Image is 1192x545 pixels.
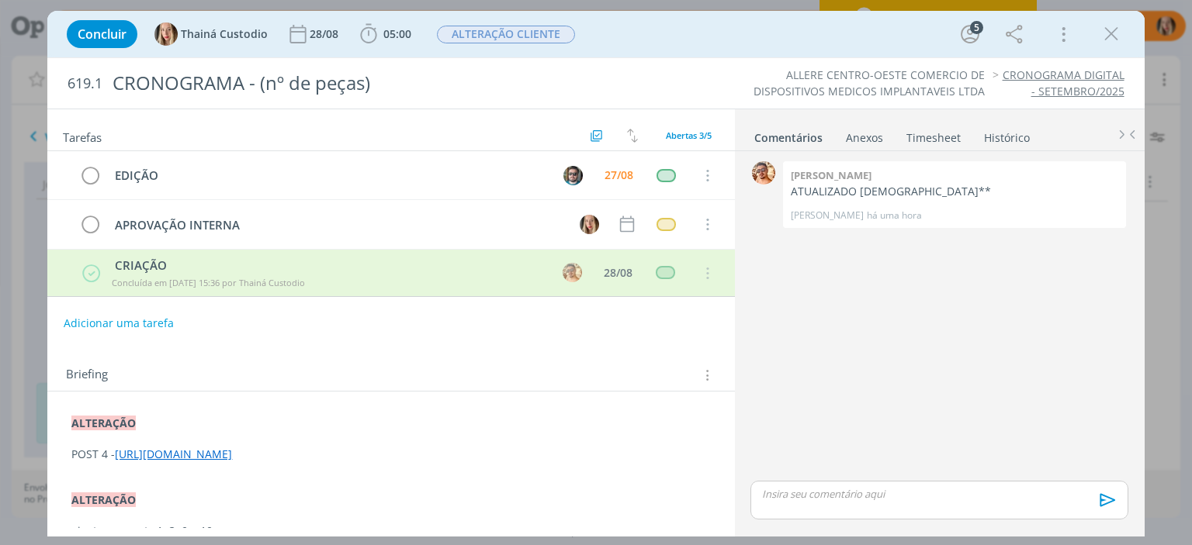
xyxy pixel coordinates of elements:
div: dialog [47,11,1144,536]
button: Adicionar uma tarefa [63,309,175,337]
div: 28/08 [310,29,341,40]
div: 27/08 [605,170,633,181]
span: Concluir [78,28,126,40]
a: Histórico [983,123,1031,146]
div: 28/08 [604,267,632,278]
span: Briefing [66,365,108,385]
div: CRONOGRAMA - (nº de peças) [106,64,677,102]
div: CRIAÇÃO [109,257,549,274]
span: ALTERAÇÃO CLIENTE [437,26,575,43]
a: [URL][DOMAIN_NAME] [115,447,232,461]
div: Anexos [846,130,883,146]
div: 5 [970,21,983,34]
a: CRONOGRAMA DIGITAL - SETEMBRO/2025 [1003,67,1124,98]
span: 619.1 [68,75,102,92]
button: Concluir [67,20,137,48]
img: arrow-down-up.svg [627,129,638,143]
img: R [563,166,583,185]
p: POST 4 - [71,447,710,462]
span: 05:00 [383,26,411,41]
button: 05:00 [356,22,415,47]
p: ATUALIZADO [DEMOGRAPHIC_DATA]** [791,184,1118,199]
button: 5 [958,22,982,47]
span: Thainá Custodio [181,29,268,40]
button: R [562,164,585,187]
button: TThainá Custodio [154,22,268,46]
span: há uma hora [867,209,922,222]
strong: ALTERAÇÃO [71,492,136,507]
p: [PERSON_NAME] [791,209,864,222]
a: Timesheet [906,123,962,146]
img: V [752,161,775,185]
a: ALLERE CENTRO-OESTE COMERCIO DE DISPOSITIVOS MEDICOS IMPLANTAVEIS LTDA [754,67,985,98]
img: T [154,22,178,46]
strong: ALTERAÇÃO [71,416,136,430]
div: EDIÇÃO [108,166,549,185]
b: [PERSON_NAME] [791,168,871,182]
span: Concluída em [DATE] 15:36 por Thainá Custodio [112,277,305,288]
div: APROVAÇÃO INTERNA [108,216,565,235]
p: ajustar os posts 1, 3, 9 e 10: [71,523,710,539]
button: ALTERAÇÃO CLIENTE [436,25,576,44]
span: Tarefas [63,126,102,145]
button: T [578,212,601,236]
img: T [580,215,599,234]
a: Comentários [754,123,823,146]
span: Abertas 3/5 [666,129,712,141]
